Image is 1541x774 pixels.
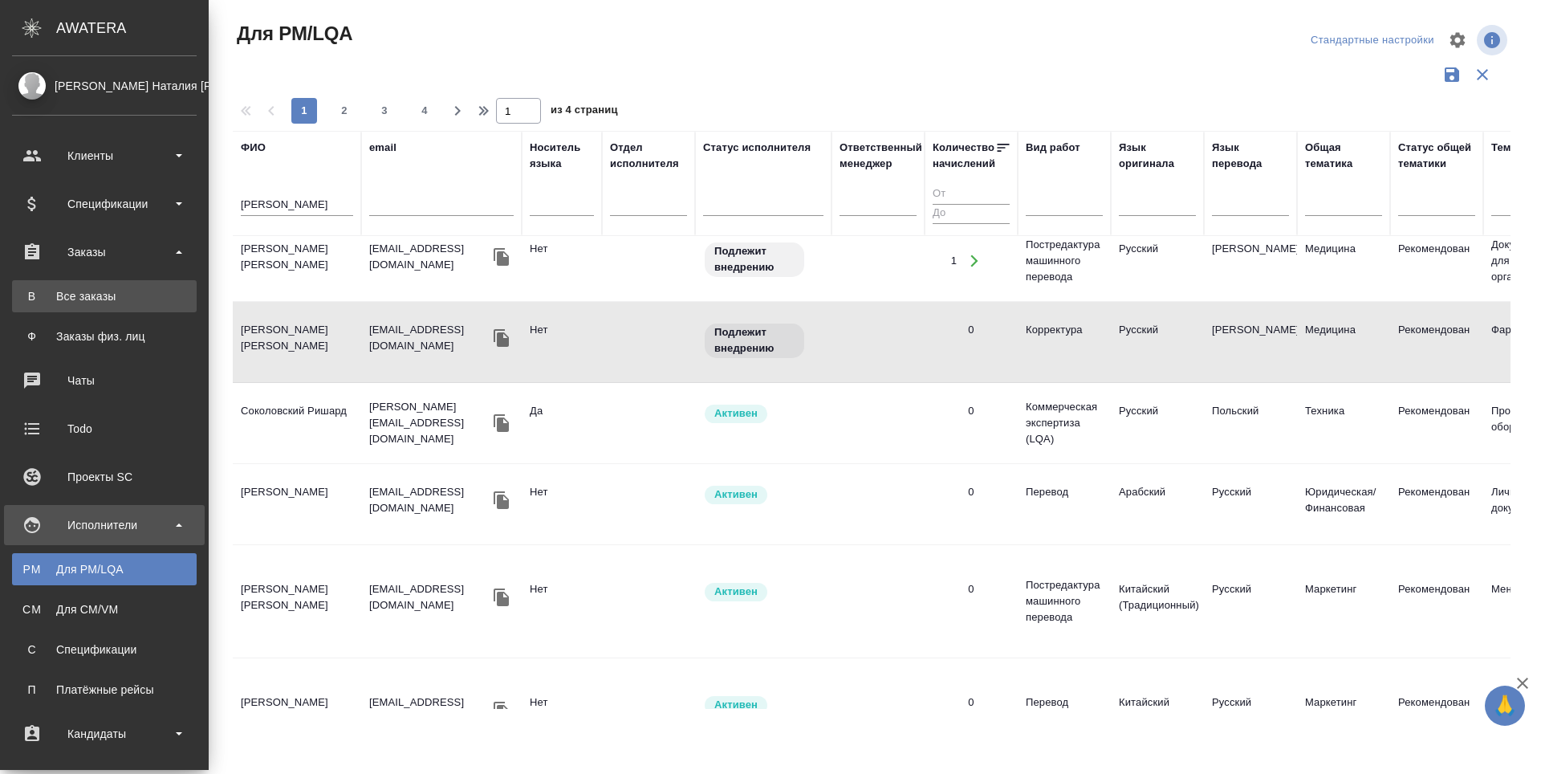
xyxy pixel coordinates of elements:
td: Русский [1111,314,1204,370]
p: Активен [714,405,758,422]
div: Свежая кровь: на первые 3 заказа по тематике ставь редактора и фиксируй оценки [703,241,823,279]
div: Клиенты [12,144,197,168]
div: 1 [951,253,957,269]
td: [PERSON_NAME] [PERSON_NAME] [233,573,361,629]
button: Скопировать [490,585,514,609]
a: Проекты SC [4,457,205,497]
td: Нет [522,314,602,370]
td: Нет [522,686,602,743]
div: Для PM/LQA [20,561,189,577]
button: 2 [331,98,357,124]
div: Проекты SC [12,465,197,489]
td: Постредактура машинного перевода [1018,569,1111,633]
a: PMДля PM/LQA [12,553,197,585]
td: Техника [1297,395,1390,451]
td: [PERSON_NAME] [233,476,361,532]
span: Настроить таблицу [1438,21,1477,59]
div: Вид работ [1026,140,1080,156]
span: Посмотреть информацию [1477,25,1511,55]
td: [PERSON_NAME] [PERSON_NAME] [233,314,361,370]
td: Русский [1204,476,1297,532]
td: Маркетинг [1297,686,1390,743]
p: [EMAIL_ADDRESS][DOMAIN_NAME] [369,484,490,516]
td: [PERSON_NAME] [1204,233,1297,289]
p: Подлежит внедрению [714,324,795,356]
span: 2 [331,103,357,119]
td: Маркетинг [1297,573,1390,629]
td: Постредактура машинного перевода [1018,229,1111,293]
td: Коммерческая экспертиза (LQA) [1018,391,1111,455]
div: Чаты [12,369,197,393]
div: Рядовой исполнитель: назначай с учетом рейтинга [703,403,823,425]
td: Русский [1204,686,1297,743]
td: Перевод [1018,476,1111,532]
p: [EMAIL_ADDRESS][DOMAIN_NAME] [369,695,490,727]
td: Китайский (Традиционный) [1111,686,1204,743]
div: Отдел исполнителя [610,140,687,172]
a: Чаты [4,361,205,401]
a: CMДля CM/VM [12,593,197,625]
div: Заказы [12,240,197,264]
p: [EMAIL_ADDRESS][DOMAIN_NAME] [369,322,490,354]
div: Статус общей тематики [1398,140,1475,172]
td: Русский [1204,573,1297,629]
span: 4 [412,103,437,119]
td: Нет [522,233,602,289]
td: Медицина [1297,233,1390,289]
p: Активен [714,487,758,503]
p: [PERSON_NAME][EMAIL_ADDRESS][DOMAIN_NAME] [369,399,490,447]
div: 0 [968,403,974,419]
td: Рекомендован [1390,395,1483,451]
span: 3 [372,103,397,119]
div: 0 [968,581,974,597]
td: Русский [1111,233,1204,289]
p: [EMAIL_ADDRESS][DOMAIN_NAME] [369,581,490,613]
div: Носитель языка [530,140,594,172]
td: Нет [522,573,602,629]
div: Рядовой исполнитель: назначай с учетом рейтинга [703,695,823,716]
td: Юридическая/Финансовая [1297,476,1390,532]
button: 🙏 [1485,686,1525,726]
td: Соколовский Ришард [233,395,361,451]
input: До [933,204,1010,224]
span: из 4 страниц [551,100,618,124]
div: ФИО [241,140,266,156]
td: Перевод [1018,686,1111,743]
div: Платёжные рейсы [20,682,189,698]
td: Рекомендован [1390,314,1483,370]
td: Польский [1204,395,1297,451]
td: Нет [522,476,602,532]
button: 4 [412,98,437,124]
button: Открыть работы [958,245,990,278]
div: Кандидаты [12,722,197,746]
td: [PERSON_NAME] [1204,314,1297,370]
p: [EMAIL_ADDRESS][DOMAIN_NAME] [369,241,490,273]
td: Рекомендован [1390,686,1483,743]
div: Язык оригинала [1119,140,1196,172]
span: Для PM/LQA [233,21,352,47]
td: Медицина [1297,314,1390,370]
div: Статус исполнителя [703,140,811,156]
p: Активен [714,584,758,600]
div: 0 [968,322,974,338]
a: ППлатёжные рейсы [12,674,197,706]
div: Заказы физ. лиц [20,328,189,344]
div: Исполнители [12,513,197,537]
button: Сбросить фильтры [1467,59,1498,90]
div: Рядовой исполнитель: назначай с учетом рейтинга [703,581,823,603]
button: Скопировать [490,326,514,350]
div: 0 [968,484,974,500]
td: Корректура [1018,314,1111,370]
a: Todo [4,409,205,449]
td: Рекомендован [1390,573,1483,629]
div: Для CM/VM [20,601,189,617]
button: Скопировать [490,411,514,435]
td: Рекомендован [1390,233,1483,289]
td: Русский [1111,395,1204,451]
div: Язык перевода [1212,140,1289,172]
div: email [369,140,396,156]
td: Китайский (Традиционный) [1111,573,1204,629]
div: Рядовой исполнитель: назначай с учетом рейтинга [703,484,823,506]
p: Подлежит внедрению [714,243,795,275]
td: Арабский [1111,476,1204,532]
